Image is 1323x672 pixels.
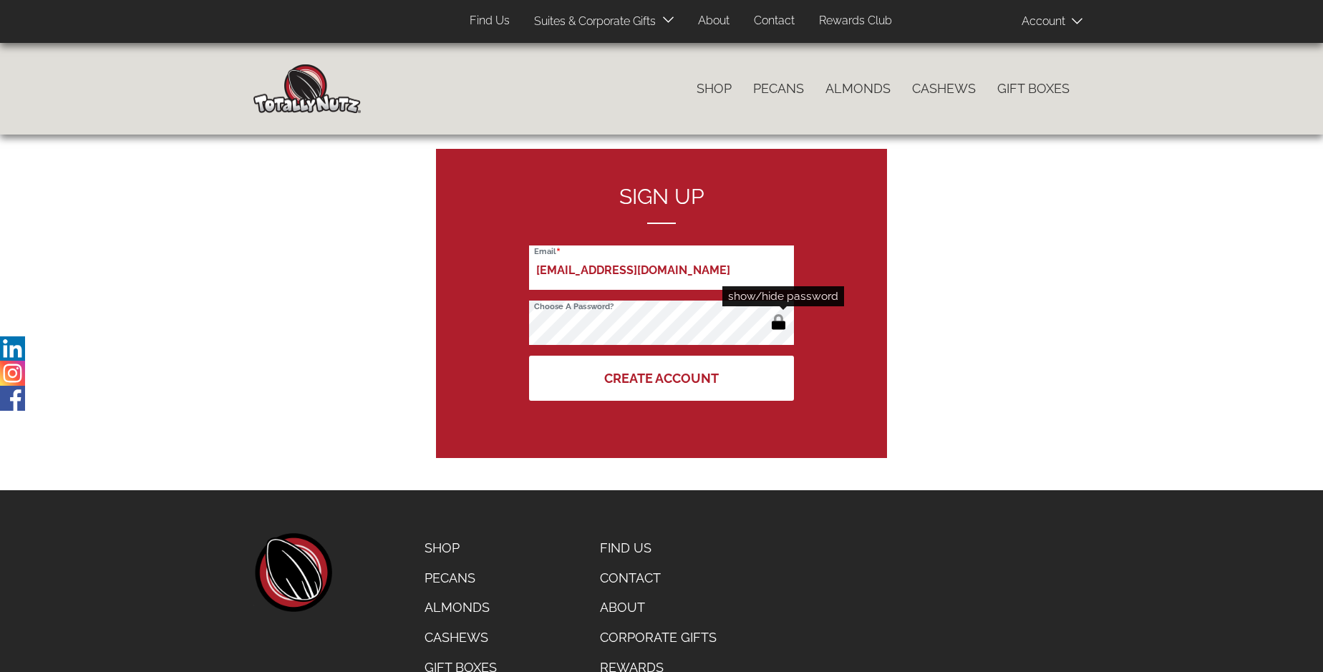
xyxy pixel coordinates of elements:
[414,593,508,623] a: Almonds
[529,356,794,401] button: Create Account
[459,7,520,35] a: Find Us
[589,593,730,623] a: About
[808,7,903,35] a: Rewards Club
[687,7,740,35] a: About
[722,286,844,306] div: show/hide password
[414,533,508,563] a: Shop
[686,74,742,104] a: Shop
[282,11,329,31] span: Products
[742,74,815,104] a: Pecans
[253,64,361,113] img: Home
[987,74,1080,104] a: Gift Boxes
[414,623,508,653] a: Cashews
[253,533,332,612] a: home
[815,74,901,104] a: Almonds
[589,533,730,563] a: Find Us
[414,563,508,593] a: Pecans
[901,74,987,104] a: Cashews
[529,245,794,290] input: Email
[589,563,730,593] a: Contact
[589,623,730,653] a: Corporate Gifts
[743,7,805,35] a: Contact
[529,185,794,224] h2: Sign up
[523,8,660,36] a: Suites & Corporate Gifts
